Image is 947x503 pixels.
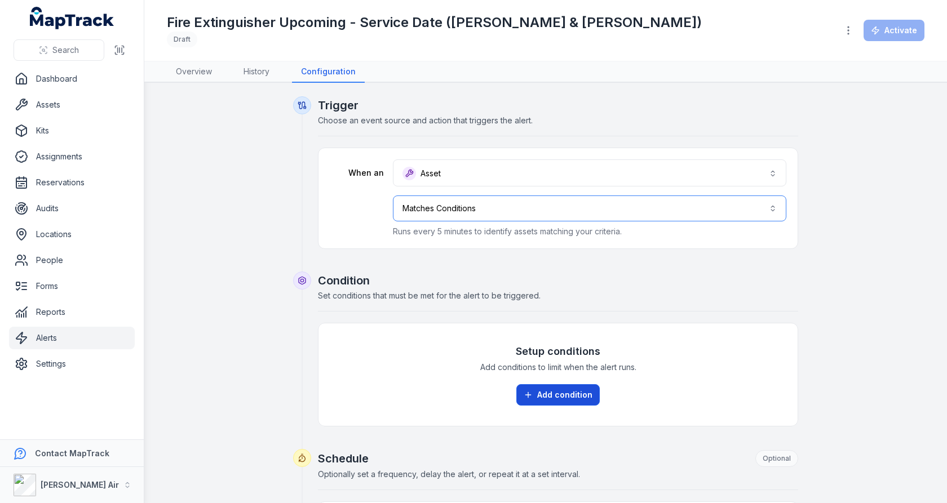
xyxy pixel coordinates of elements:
[9,275,135,297] a: Forms
[318,450,798,467] h2: Schedule
[52,44,79,56] span: Search
[9,301,135,323] a: Reports
[234,61,278,83] a: History
[9,145,135,168] a: Assignments
[14,39,104,61] button: Search
[9,249,135,271] a: People
[516,384,600,406] button: Add condition
[9,223,135,246] a: Locations
[9,171,135,194] a: Reservations
[318,291,541,300] span: Set conditions that must be met for the alert to be triggered.
[9,119,135,142] a: Kits
[30,7,114,29] a: MapTrack
[9,327,135,349] a: Alerts
[516,344,600,359] h3: Setup conditions
[9,353,135,375] a: Settings
[35,448,109,458] strong: Contact MapTrack
[755,450,798,467] div: Optional
[9,94,135,116] a: Assets
[393,226,786,237] p: Runs every 5 minutes to identify assets matching your criteria.
[318,469,580,479] span: Optionally set a frequency, delay the alert, or repeat it at a set interval.
[9,68,135,90] a: Dashboard
[292,61,365,83] a: Configuration
[167,14,702,32] h1: Fire Extinguisher Upcoming - Service Date ([PERSON_NAME] & [PERSON_NAME])
[393,159,786,186] button: Asset
[167,32,197,47] div: Draft
[41,480,119,489] strong: [PERSON_NAME] Air
[167,61,221,83] a: Overview
[318,97,798,113] h2: Trigger
[393,195,786,221] button: Matches Conditions
[318,115,533,125] span: Choose an event source and action that triggers the alert.
[9,197,135,220] a: Audits
[330,167,384,179] label: When an
[318,273,798,288] h2: Condition
[480,362,636,373] span: Add conditions to limit when the alert runs.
